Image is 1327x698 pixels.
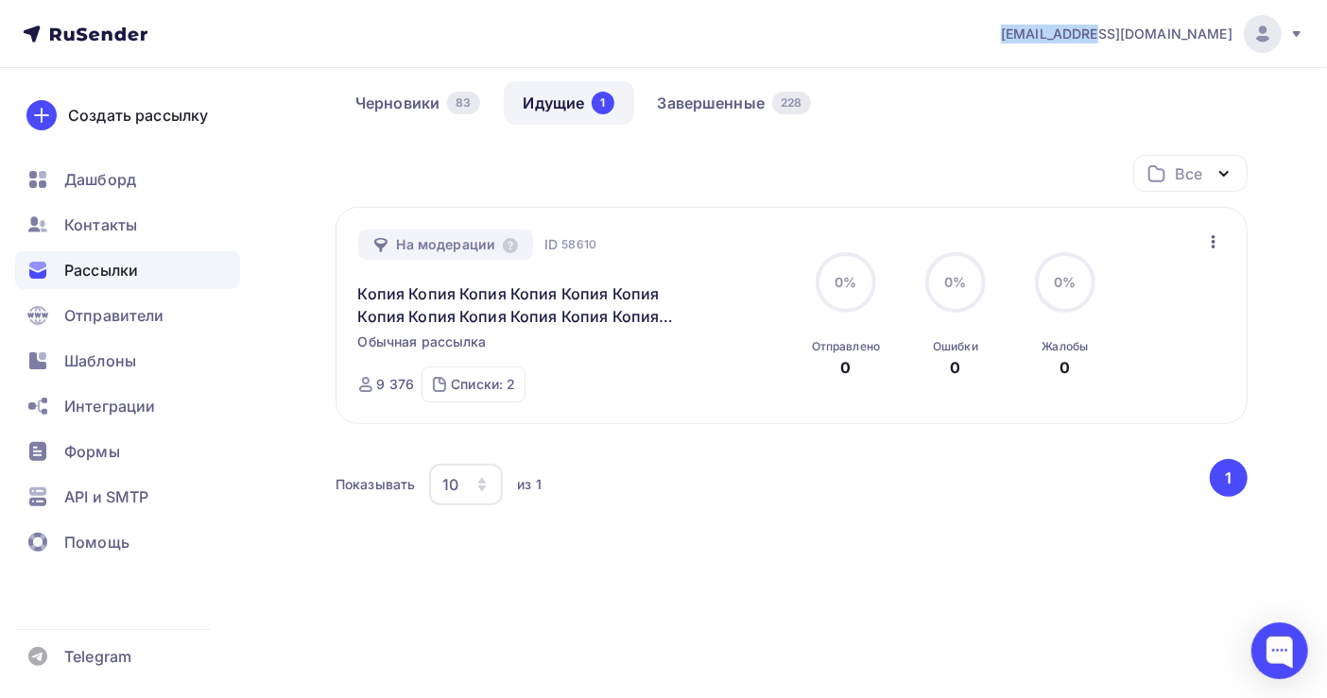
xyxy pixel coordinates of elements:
a: Копия Копия Копия Копия Копия Копия Копия Копия Копия Копия Копия Копия Копия [GEOGRAPHIC_DATA] К... [358,282,682,328]
span: 58610 [561,235,596,254]
a: Контакты [15,206,240,244]
div: Показывать [336,475,415,494]
span: Интеграции [64,395,155,417]
span: Обычная рассылка [358,332,487,351]
span: Telegram [64,645,131,668]
div: 10 [442,473,458,496]
div: Списки: 2 [451,375,515,394]
a: Шаблоны [15,342,240,380]
span: Рассылки [64,259,138,281]
span: Дашборд [64,168,136,191]
button: 10 [428,463,504,506]
div: 228 [772,92,810,114]
span: Отправители [64,304,164,327]
span: Контакты [64,213,137,236]
span: [EMAIL_ADDRESS][DOMAIN_NAME] [1001,25,1232,43]
span: 0% [1054,274,1076,290]
div: 83 [447,92,479,114]
div: 0 [840,356,851,379]
div: Отправлено [812,339,880,354]
a: [EMAIL_ADDRESS][DOMAIN_NAME] [1001,15,1304,53]
span: 0% [944,274,966,290]
div: На модерации [358,230,534,260]
div: 9 376 [377,375,415,394]
div: 0 [1060,356,1070,379]
a: Идущие1 [504,81,634,125]
div: Все [1176,162,1202,185]
span: Формы [64,440,120,463]
a: Дашборд [15,161,240,198]
div: 0 [950,356,960,379]
a: Завершенные228 [638,81,831,125]
div: Жалобы [1043,339,1089,354]
span: API и SMTP [64,485,148,508]
span: Помощь [64,531,129,553]
span: 0% [835,274,856,290]
button: Go to page 1 [1210,459,1248,497]
div: 1 [592,92,613,114]
span: Шаблоны [64,349,136,372]
a: Отправители [15,297,240,334]
div: из 1 [517,475,542,494]
button: Все [1133,155,1248,192]
ul: Pagination [1207,459,1249,497]
a: Формы [15,433,240,470]
div: Создать рассылку [68,104,208,127]
a: Черновики83 [336,81,500,125]
div: Ошибки [933,339,978,354]
span: ID [544,235,558,254]
a: Рассылки [15,251,240,289]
